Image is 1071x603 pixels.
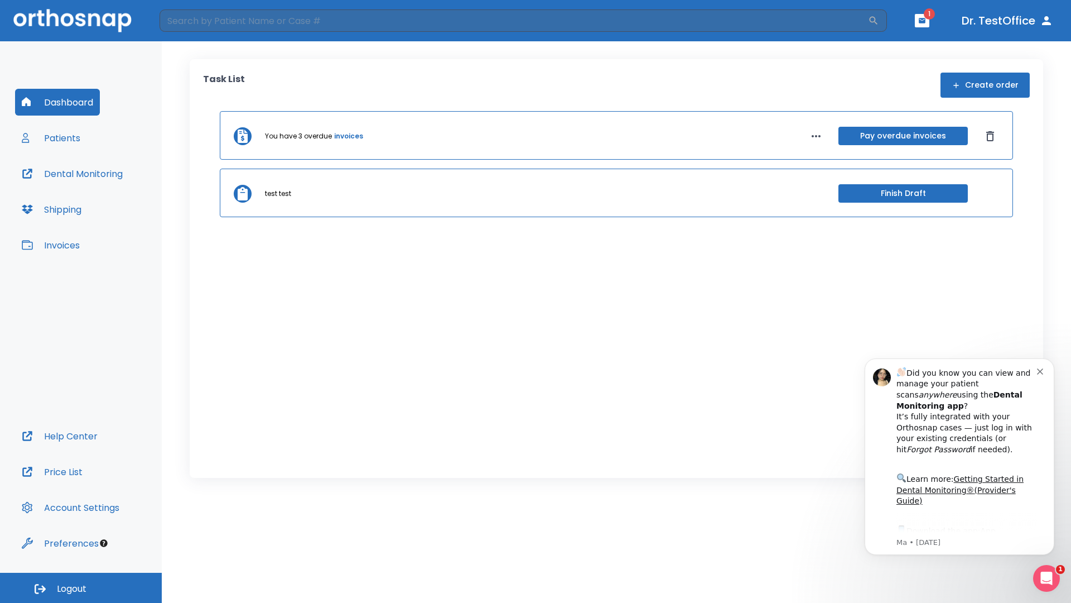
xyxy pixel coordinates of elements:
[265,189,291,199] p: test test
[848,342,1071,573] iframe: Intercom notifications message
[15,458,89,485] button: Price List
[15,530,105,557] button: Preferences
[838,127,968,145] button: Pay overdue invoices
[15,125,87,151] button: Patients
[49,196,189,206] p: Message from Ma, sent 4w ago
[15,423,104,449] button: Help Center
[15,196,88,223] button: Shipping
[265,131,332,141] p: You have 3 overdue
[203,73,245,98] p: Task List
[838,184,968,203] button: Finish Draft
[15,160,129,187] button: Dental Monitoring
[57,583,86,595] span: Logout
[189,24,198,33] button: Dismiss notification
[49,185,148,205] a: App Store
[13,9,132,32] img: Orthosnap
[15,89,100,116] button: Dashboard
[49,182,189,239] div: Download the app: | ​ Let us know if you need help getting started!
[160,9,868,32] input: Search by Patient Name or Case #
[15,232,86,259] button: Invoices
[334,131,363,141] a: invoices
[924,8,935,20] span: 1
[1033,565,1060,592] iframe: Intercom live chat
[981,127,999,145] button: Dismiss
[940,73,1030,98] button: Create order
[957,11,1058,31] button: Dr. TestOffice
[99,538,109,548] div: Tooltip anchor
[1056,565,1065,574] span: 1
[15,494,126,521] button: Account Settings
